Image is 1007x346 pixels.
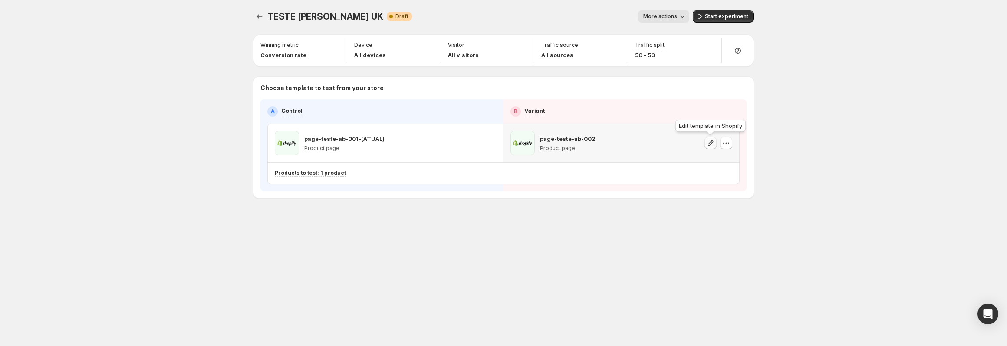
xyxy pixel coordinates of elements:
p: All sources [541,51,578,59]
h2: A [271,108,275,115]
p: Control [281,106,303,115]
h3: Setup Guide [760,42,799,50]
p: Products to test: 1 product [275,170,346,176]
p: Conversion rate [260,51,306,59]
p: Traffic split [635,42,665,49]
p: page-teste-ab-001-(ATUAL) [304,134,385,143]
p: Traffic source [541,42,578,49]
img: page-teste-ab-001-(ATUAL) [275,131,299,155]
span: More actions [643,13,677,20]
p: Device [354,42,372,49]
p: All devices [354,51,386,59]
p: Product page [304,145,385,152]
button: Experiments [253,10,266,23]
span: Draft [395,13,408,20]
p: Variant [524,106,545,115]
button: Start experiment [693,10,754,23]
img: page-teste-ab-002 [510,131,535,155]
p: Choose template to test from your store [260,84,747,92]
div: Open Intercom Messenger [977,304,998,324]
p: All visitors [448,51,479,59]
span: Start experiment [705,13,748,20]
p: page-teste-ab-002 [540,134,596,143]
h2: B [514,108,517,115]
p: Winning metric [260,42,299,49]
p: Product page [540,145,596,152]
p: Visitor [448,42,464,49]
button: More actions [638,10,689,23]
p: 50 - 50 [635,51,665,59]
span: TESTE [PERSON_NAME] UK [267,11,383,22]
